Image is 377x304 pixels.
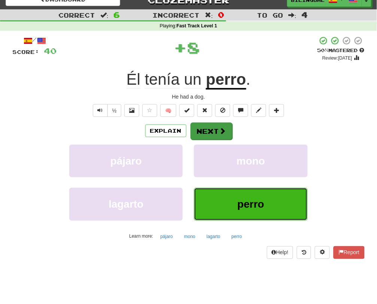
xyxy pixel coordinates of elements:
button: Edit sentence (alt+d) [251,104,266,117]
button: Add to collection (alt+a) [269,104,284,117]
span: To go [257,11,283,19]
span: Él [127,70,140,88]
small: Review: [DATE] [322,55,352,61]
button: perro [194,188,307,220]
span: lagarto [109,198,143,210]
button: Discuss sentence (alt+u) [233,104,248,117]
button: Ignore sentence (alt+i) [215,104,230,117]
span: : [205,12,213,18]
button: lagarto [203,231,225,243]
span: Correct [58,11,95,19]
button: Reset to 0% Mastered (alt+r) [197,104,212,117]
button: Round history (alt+y) [297,246,311,259]
div: Mastered [317,47,365,54]
div: / [13,36,57,45]
button: perro [228,231,246,243]
span: 4 [302,10,308,19]
button: Report [334,246,364,259]
span: 0 [218,10,225,19]
span: 40 [44,46,57,55]
strong: Fast Track Level 1 [177,23,218,28]
small: Learn more: [129,234,153,239]
span: perro [237,198,264,210]
button: lagarto [69,188,183,220]
button: Favorite sentence (alt+f) [142,104,157,117]
span: : [100,12,109,18]
button: pájaro [69,145,183,177]
span: pájaro [110,155,142,167]
button: ½ [107,104,122,117]
button: pájaro [156,231,177,243]
button: Show image (alt+x) [124,104,139,117]
span: 6 [114,10,120,19]
div: He had a dog. [13,93,365,100]
button: 🧠 [160,104,176,117]
span: un [184,70,202,88]
button: mono [180,231,200,243]
button: Set this sentence to 100% Mastered (alt+m) [179,104,194,117]
span: 8 [187,38,200,57]
span: tenía [145,70,180,88]
span: + [174,36,187,58]
span: . [246,70,251,88]
u: perro [206,70,246,90]
span: Score: [13,49,40,55]
button: Explain [145,124,186,137]
button: Next [191,123,232,140]
div: Text-to-speech controls [91,104,122,117]
span: 50 % [317,47,329,53]
span: Incorrect [152,11,200,19]
span: : [288,12,297,18]
button: mono [194,145,307,177]
span: mono [237,155,265,167]
button: Play sentence audio (ctl+space) [93,104,108,117]
button: Help! [267,246,294,259]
